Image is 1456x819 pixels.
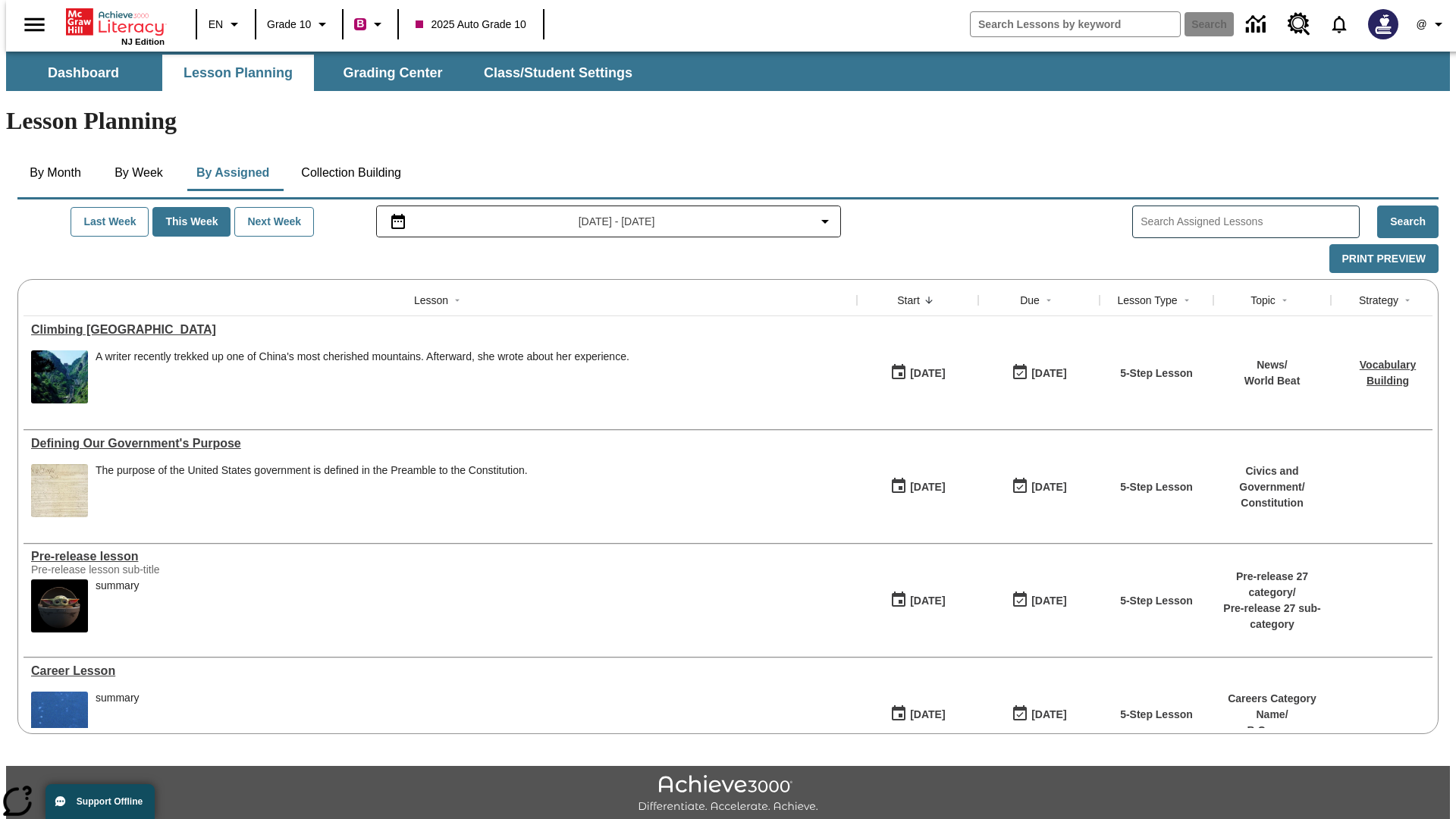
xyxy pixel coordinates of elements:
[45,784,155,819] button: Support Offline
[31,464,88,517] img: This historic document written in calligraphic script on aged parchment, is the Preamble of the C...
[66,7,165,37] a: Home
[77,796,143,807] span: Support Offline
[96,579,140,592] div: summary
[31,664,849,678] a: Career Lesson, Lessons
[1120,593,1193,609] p: 5-Step Lesson
[910,478,945,497] div: [DATE]
[1221,691,1323,723] p: Careers Category Name /
[31,664,849,678] div: Career Lesson
[1221,601,1323,632] p: Pre-release 27 sub-category
[1120,707,1193,723] p: 5-Step Lesson
[1329,244,1439,274] button: Print Preview
[101,155,177,191] button: By Week
[971,12,1180,36] input: search field
[1359,5,1407,44] button: Select a new avatar
[96,579,140,632] div: summary
[152,207,231,237] button: This Week
[184,155,281,191] button: By Assigned
[1279,4,1319,45] a: Resource Center, Will open in new tab
[162,55,314,91] button: Lesson Planning
[414,293,448,308] div: Lesson
[885,472,950,501] button: 07/01/25: First time the lesson was available
[1398,291,1417,309] button: Sort
[96,464,528,477] div: The purpose of the United States government is defined in the Preamble to the Constitution.
[1031,705,1066,724] div: [DATE]
[12,2,57,47] button: Open side menu
[910,705,945,724] div: [DATE]
[66,5,165,46] div: Home
[1237,4,1279,45] a: Data Center
[910,364,945,383] div: [DATE]
[96,692,140,745] div: summary
[579,214,655,230] span: [DATE] - [DATE]
[31,579,88,632] img: hero alt text
[1221,723,1323,739] p: B Careers
[448,291,466,309] button: Sort
[1368,9,1398,39] img: Avatar
[209,17,223,33] span: EN
[1141,211,1359,233] input: Search Assigned Lessons
[816,212,834,231] svg: Collapse Date Range Filter
[17,155,93,191] button: By Month
[289,155,413,191] button: Collection Building
[31,550,849,563] div: Pre-release lesson
[31,323,849,337] a: Climbing Mount Tai, Lessons
[885,700,950,729] button: 01/13/25: First time the lesson was available
[31,563,259,576] div: Pre-release lesson sub-title
[472,55,645,91] button: Class/Student Settings
[1250,293,1276,308] div: Topic
[31,692,88,745] img: fish
[96,350,629,363] div: A writer recently trekked up one of China's most cherished mountains. Afterward, she wrote about ...
[416,17,526,33] span: 2025 Auto Grade 10
[1360,359,1416,387] a: Vocabulary Building
[885,586,950,615] button: 01/22/25: First time the lesson was available
[885,359,950,388] button: 07/22/25: First time the lesson was available
[31,437,849,450] a: Defining Our Government's Purpose, Lessons
[897,293,920,308] div: Start
[1117,293,1177,308] div: Lesson Type
[920,291,938,309] button: Sort
[1221,569,1323,601] p: Pre-release 27 category /
[1006,359,1072,388] button: 06/30/26: Last day the lesson can be accessed
[1178,291,1196,309] button: Sort
[234,207,314,237] button: Next Week
[31,323,849,337] div: Climbing Mount Tai
[31,350,88,403] img: 6000 stone steps to climb Mount Tai in Chinese countryside
[1416,17,1426,33] span: @
[1359,293,1398,308] div: Strategy
[638,775,818,814] img: Achieve3000 Differentiate Accelerate Achieve
[1407,11,1456,38] button: Profile/Settings
[71,207,149,237] button: Last Week
[1020,293,1040,308] div: Due
[1006,700,1072,729] button: 01/17/26: Last day the lesson can be accessed
[96,692,140,704] div: summary
[1120,479,1193,495] p: 5-Step Lesson
[1031,364,1066,383] div: [DATE]
[267,17,311,33] span: Grade 10
[96,464,528,517] div: The purpose of the United States government is defined in the Preamble to the Constitution.
[383,212,835,231] button: Select the date range menu item
[348,11,393,38] button: Boost Class color is violet red. Change class color
[317,55,469,91] button: Grading Center
[1120,366,1193,381] p: 5-Step Lesson
[8,55,159,91] button: Dashboard
[1319,5,1359,44] a: Notifications
[1031,478,1066,497] div: [DATE]
[1040,291,1058,309] button: Sort
[96,350,629,403] div: A writer recently trekked up one of China's most cherished mountains. Afterward, she wrote about ...
[1006,586,1072,615] button: 01/25/26: Last day the lesson can be accessed
[6,52,1450,91] div: SubNavbar
[1244,357,1301,373] p: News /
[910,591,945,610] div: [DATE]
[356,14,364,33] span: B
[6,55,646,91] div: SubNavbar
[6,107,1450,135] h1: Lesson Planning
[1244,373,1301,389] p: World Beat
[1276,291,1294,309] button: Sort
[1377,206,1439,238] button: Search
[1221,463,1323,495] p: Civics and Government /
